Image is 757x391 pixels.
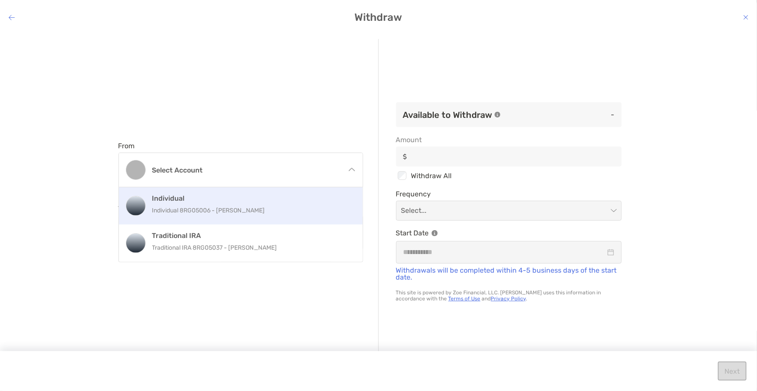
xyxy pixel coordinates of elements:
h4: Select account [152,166,340,174]
p: - [508,109,615,120]
img: Information Icon [432,230,438,236]
label: From [118,142,135,150]
div: Withdraw All [396,170,622,181]
img: Individual [126,196,145,215]
input: Amountinput icon [410,153,621,160]
span: Frequency [396,190,622,198]
p: Withdrawals will be completed within 4-5 business days of the start date. [396,267,622,281]
img: input icon [403,153,407,160]
p: This site is powered by Zoe Financial, LLC. [PERSON_NAME] uses this information in accordance wit... [396,290,622,302]
h4: Traditional IRA [152,231,348,240]
a: Privacy Policy [491,296,526,302]
p: Individual 8RG05006 - [PERSON_NAME] [152,205,348,216]
a: Terms of Use [449,296,481,302]
p: Start Date [396,228,622,238]
h4: Individual [152,194,348,202]
span: Amount [396,136,622,144]
h3: Available to Withdraw [403,110,492,120]
p: Traditional IRA 8RG05037 - [PERSON_NAME] [152,242,348,253]
img: Traditional IRA [126,234,145,253]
